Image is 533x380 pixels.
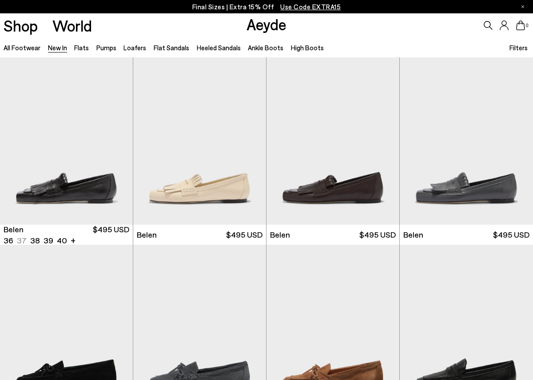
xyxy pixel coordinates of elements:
a: Aeyde [247,15,286,33]
img: Belen Tassel Loafers [266,57,399,225]
a: Pumps [96,44,116,52]
a: Ankle Boots [248,44,283,52]
a: Flat Sandals [154,44,189,52]
span: $495 USD [359,229,396,240]
a: All Footwear [4,44,40,52]
a: High Boots [291,44,324,52]
a: World [52,18,92,33]
a: New In [48,44,67,52]
a: Loafers [123,44,146,52]
span: 0 [525,23,529,28]
li: 40 [57,235,67,246]
span: $495 USD [493,229,529,240]
span: $495 USD [93,224,129,246]
span: $495 USD [226,229,263,240]
p: Final Sizes | Extra 15% Off [192,1,341,12]
span: Belen [137,229,157,240]
span: Belen [270,229,290,240]
li: 39 [44,235,53,246]
a: Belen $495 USD [133,225,266,245]
a: 0 [516,20,525,30]
a: Belen $495 USD [400,225,533,245]
span: Filters [509,44,528,52]
img: Belen Tassel Loafers [400,57,533,225]
img: Belen Tassel Loafers [133,57,266,225]
a: Shop [4,18,38,33]
span: Navigate to /collections/ss25-final-sizes [280,3,341,11]
a: Heeled Sandals [197,44,241,52]
li: 36 [4,235,13,246]
li: + [71,234,76,246]
span: Belen [4,224,24,235]
a: Flats [74,44,89,52]
ul: variant [4,235,64,246]
a: Belen $495 USD [266,225,399,245]
li: 38 [30,235,40,246]
span: Belen [403,229,423,240]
